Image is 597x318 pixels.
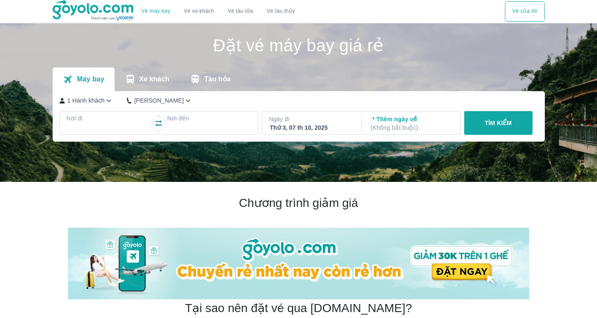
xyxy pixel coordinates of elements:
p: [PERSON_NAME] [134,96,184,105]
p: TÌM KIẾM [485,119,512,127]
button: [PERSON_NAME] [127,96,193,105]
a: Vé tàu lửa [221,1,260,22]
div: transportation tabs [53,67,241,91]
p: Thêm ngày về [370,115,453,132]
h2: Chương trình giảm giá [68,195,529,211]
p: Nơi đi [67,114,151,123]
div: Thứ 3, 07 th 10, 2025 [270,123,352,132]
p: 1 Hành khách [67,96,105,105]
button: Vé của tôi [505,1,544,22]
p: Nơi đến [167,114,251,123]
p: Ngày đi [269,115,353,123]
p: Xe khách [139,75,169,84]
button: Vé tàu thủy [260,1,302,22]
button: 1 Hành khách [59,96,114,105]
img: banner-home [68,228,529,299]
div: choose transportation mode [135,1,302,22]
button: TÌM KIẾM [464,111,533,135]
h2: Tại sao nên đặt vé qua [DOMAIN_NAME]? [185,301,412,316]
div: choose transportation mode [505,1,544,22]
h1: Đặt vé máy bay giá rẻ [53,37,545,54]
p: Máy bay [77,75,104,84]
p: ( Không bắt buộc ) [370,123,453,132]
a: Vé máy bay [141,8,170,14]
a: Vé xe khách [184,8,214,14]
p: Tàu hỏa [204,75,231,84]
